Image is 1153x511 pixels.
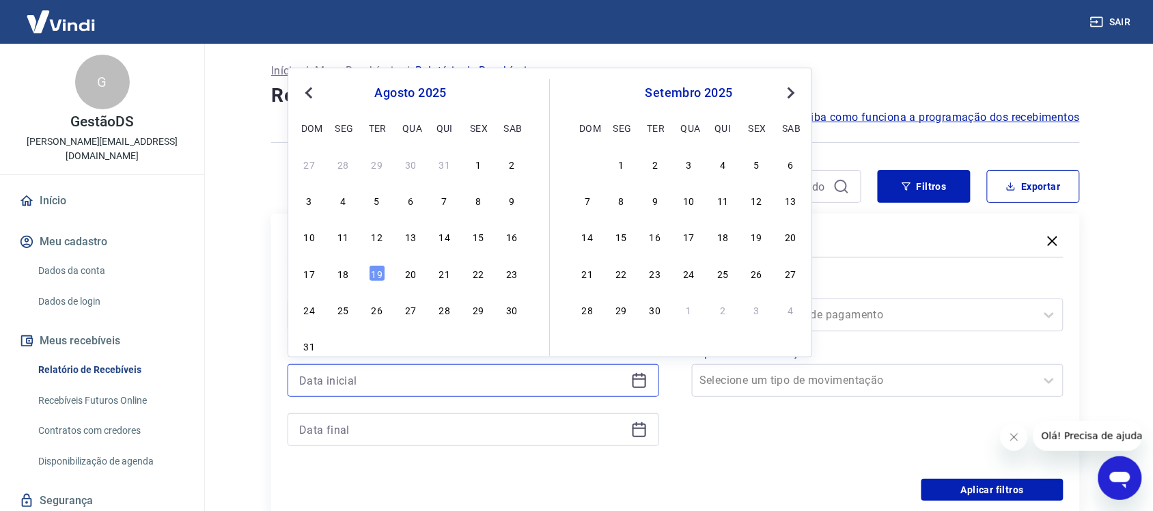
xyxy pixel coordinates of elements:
[301,192,318,208] div: Choose domingo, 3 de agosto de 2025
[301,337,318,354] div: Choose domingo, 31 de agosto de 2025
[647,301,663,318] div: Choose terça-feira, 30 de setembro de 2025
[299,419,626,440] input: Data final
[33,288,188,316] a: Dados de login
[749,192,765,208] div: Choose sexta-feira, 12 de setembro de 2025
[470,301,486,318] div: Choose sexta-feira, 29 de agosto de 2025
[436,337,453,354] div: Choose quinta-feira, 4 de setembro de 2025
[369,120,385,136] div: ter
[335,301,351,318] div: Choose segunda-feira, 25 de agosto de 2025
[402,192,419,208] div: Choose quarta-feira, 6 de agosto de 2025
[8,10,115,20] span: Olá! Precisa de ajuda?
[470,156,486,172] div: Choose sexta-feira, 1 de agosto de 2025
[335,265,351,281] div: Choose segunda-feira, 18 de agosto de 2025
[33,447,188,475] a: Disponibilização de agenda
[504,337,520,354] div: Choose sábado, 6 de setembro de 2025
[783,265,799,281] div: Choose sábado, 27 de setembro de 2025
[798,109,1080,126] span: Saiba como funciona a programação dos recebimentos
[16,227,188,257] button: Meu cadastro
[613,228,630,245] div: Choose segunda-feira, 15 de setembro de 2025
[681,301,697,318] div: Choose quarta-feira, 1 de outubro de 2025
[11,135,193,163] p: [PERSON_NAME][EMAIL_ADDRESS][DOMAIN_NAME]
[1001,424,1028,451] iframe: Fechar mensagem
[402,120,419,136] div: qua
[369,337,385,354] div: Choose terça-feira, 2 de setembro de 2025
[695,345,1061,361] label: Tipo de Movimentação
[33,257,188,285] a: Dados da conta
[33,387,188,415] a: Recebíveis Futuros Online
[579,301,596,318] div: Choose domingo, 28 de setembro de 2025
[271,63,298,79] a: Início
[783,120,799,136] div: sab
[681,120,697,136] div: qua
[470,192,486,208] div: Choose sexta-feira, 8 de agosto de 2025
[369,301,385,318] div: Choose terça-feira, 26 de agosto de 2025
[315,63,400,79] p: Meus Recebíveis
[335,120,351,136] div: seg
[335,337,351,354] div: Choose segunda-feira, 1 de setembro de 2025
[987,170,1080,203] button: Exportar
[714,192,731,208] div: Choose quinta-feira, 11 de setembro de 2025
[33,356,188,384] a: Relatório de Recebíveis
[1033,421,1142,451] iframe: Mensagem da empresa
[714,228,731,245] div: Choose quinta-feira, 18 de setembro de 2025
[695,279,1061,296] label: Forma de Pagamento
[470,228,486,245] div: Choose sexta-feira, 15 de agosto de 2025
[299,370,626,391] input: Data inicial
[749,265,765,281] div: Choose sexta-feira, 26 de setembro de 2025
[579,228,596,245] div: Choose domingo, 14 de setembro de 2025
[301,265,318,281] div: Choose domingo, 17 de agosto de 2025
[647,192,663,208] div: Choose terça-feira, 9 de setembro de 2025
[33,417,188,445] a: Contratos com credores
[405,63,410,79] p: /
[299,154,522,356] div: month 2025-08
[783,228,799,245] div: Choose sábado, 20 de setembro de 2025
[681,228,697,245] div: Choose quarta-feira, 17 de setembro de 2025
[578,154,801,319] div: month 2025-09
[647,120,663,136] div: ter
[714,156,731,172] div: Choose quinta-feira, 4 de setembro de 2025
[369,228,385,245] div: Choose terça-feira, 12 de agosto de 2025
[579,120,596,136] div: dom
[16,326,188,356] button: Meus recebíveis
[271,82,1080,109] h4: Relatório de Recebíveis
[647,228,663,245] div: Choose terça-feira, 16 de setembro de 2025
[415,63,533,79] p: Relatório de Recebíveis
[470,265,486,281] div: Choose sexta-feira, 22 de agosto de 2025
[301,301,318,318] div: Choose domingo, 24 de agosto de 2025
[749,228,765,245] div: Choose sexta-feira, 19 de setembro de 2025
[613,120,630,136] div: seg
[75,55,130,109] div: G
[402,337,419,354] div: Choose quarta-feira, 3 de setembro de 2025
[613,265,630,281] div: Choose segunda-feira, 22 de setembro de 2025
[921,479,1064,501] button: Aplicar filtros
[681,156,697,172] div: Choose quarta-feira, 3 de setembro de 2025
[436,120,453,136] div: qui
[335,156,351,172] div: Choose segunda-feira, 28 de julho de 2025
[369,156,385,172] div: Choose terça-feira, 29 de julho de 2025
[681,192,697,208] div: Choose quarta-feira, 10 de setembro de 2025
[749,120,765,136] div: sex
[783,192,799,208] div: Choose sábado, 13 de setembro de 2025
[783,301,799,318] div: Choose sábado, 4 de outubro de 2025
[402,228,419,245] div: Choose quarta-feira, 13 de agosto de 2025
[878,170,971,203] button: Filtros
[16,1,105,42] img: Vindi
[402,265,419,281] div: Choose quarta-feira, 20 de agosto de 2025
[369,265,385,281] div: Choose terça-feira, 19 de agosto de 2025
[647,156,663,172] div: Choose terça-feira, 2 de setembro de 2025
[504,228,520,245] div: Choose sábado, 16 de agosto de 2025
[613,301,630,318] div: Choose segunda-feira, 29 de setembro de 2025
[436,192,453,208] div: Choose quinta-feira, 7 de agosto de 2025
[613,192,630,208] div: Choose segunda-feira, 8 de setembro de 2025
[301,228,318,245] div: Choose domingo, 10 de agosto de 2025
[783,85,799,101] button: Next Month
[783,156,799,172] div: Choose sábado, 6 de setembro de 2025
[579,265,596,281] div: Choose domingo, 21 de setembro de 2025
[647,265,663,281] div: Choose terça-feira, 23 de setembro de 2025
[301,85,317,101] button: Previous Month
[714,301,731,318] div: Choose quinta-feira, 2 de outubro de 2025
[436,301,453,318] div: Choose quinta-feira, 28 de agosto de 2025
[16,186,188,216] a: Início
[304,63,309,79] p: /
